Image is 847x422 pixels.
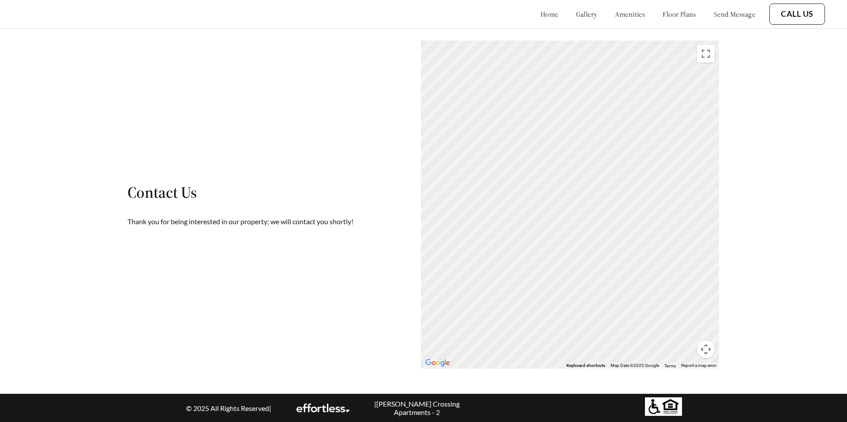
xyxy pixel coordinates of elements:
[615,10,645,19] a: amenities
[714,10,755,19] a: send message
[127,182,380,202] h1: Contact Us
[664,363,676,368] a: Terms (opens in new tab)
[681,363,716,368] a: Report a map error
[663,10,696,19] a: floor plans
[697,341,715,358] button: Map camera controls
[697,45,715,63] button: Toggle fullscreen view
[370,400,464,416] p: | [PERSON_NAME] Crossing Apartments - 2
[540,10,558,19] a: home
[769,4,825,25] button: Call Us
[423,357,452,369] a: Open this area in Google Maps (opens a new window)
[781,9,813,19] a: Call Us
[127,216,380,227] p: Thank you for being interested in our property; we will contact you shortly!
[645,397,682,416] img: Equal housing logo
[566,363,605,369] button: Keyboard shortcuts
[576,10,597,19] a: gallery
[611,363,659,368] span: Map Data ©2025 Google
[182,404,276,412] p: © 2025 All Rights Reserved |
[296,403,349,412] img: EA Logo
[423,357,452,369] img: Google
